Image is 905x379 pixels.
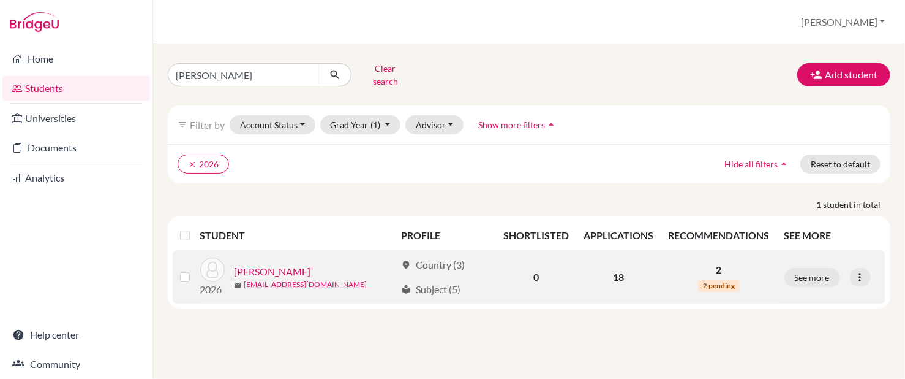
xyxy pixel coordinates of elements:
[230,115,315,134] button: Account Status
[2,47,150,71] a: Home
[190,119,225,131] span: Filter by
[2,76,150,101] a: Students
[577,250,661,304] td: 18
[244,279,367,290] a: [EMAIL_ADDRESS][DOMAIN_NAME]
[2,106,150,131] a: Universities
[823,198,890,211] span: student in total
[797,63,890,86] button: Add student
[698,280,740,292] span: 2 pending
[2,323,150,347] a: Help center
[235,281,242,289] span: mail
[800,155,881,174] button: Reset to default
[2,166,150,190] a: Analytics
[405,115,464,134] button: Advisor
[784,268,840,287] button: See more
[724,159,778,169] span: Hide all filters
[661,221,777,250] th: RECOMMENDATIONS
[777,221,885,250] th: SEE MORE
[577,221,661,250] th: APPLICATIONS
[200,221,394,250] th: STUDENT
[497,250,577,304] td: 0
[714,155,800,174] button: Hide all filtersarrow_drop_up
[371,120,381,130] span: (1)
[401,258,465,272] div: Country (3)
[178,155,229,174] button: clear2026
[479,120,546,130] span: Show more filters
[669,262,770,277] p: 2
[816,198,823,211] strong: 1
[320,115,401,134] button: Grad Year(1)
[394,221,496,250] th: PROFILE
[2,136,150,160] a: Documents
[200,282,225,297] p: 2026
[168,63,320,86] input: Find student by name...
[351,59,419,91] button: Clear search
[235,264,311,279] a: [PERSON_NAME]
[497,221,577,250] th: SHORTLISTED
[188,160,197,169] i: clear
[795,10,890,34] button: [PERSON_NAME]
[401,282,460,297] div: Subject (5)
[546,118,558,131] i: arrow_drop_up
[401,260,411,270] span: location_on
[401,285,411,294] span: local_library
[468,115,568,134] button: Show more filtersarrow_drop_up
[10,12,59,32] img: Bridge-U
[2,352,150,377] a: Community
[178,120,187,129] i: filter_list
[200,258,225,282] img: Kawakami, Rick
[778,158,790,170] i: arrow_drop_up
